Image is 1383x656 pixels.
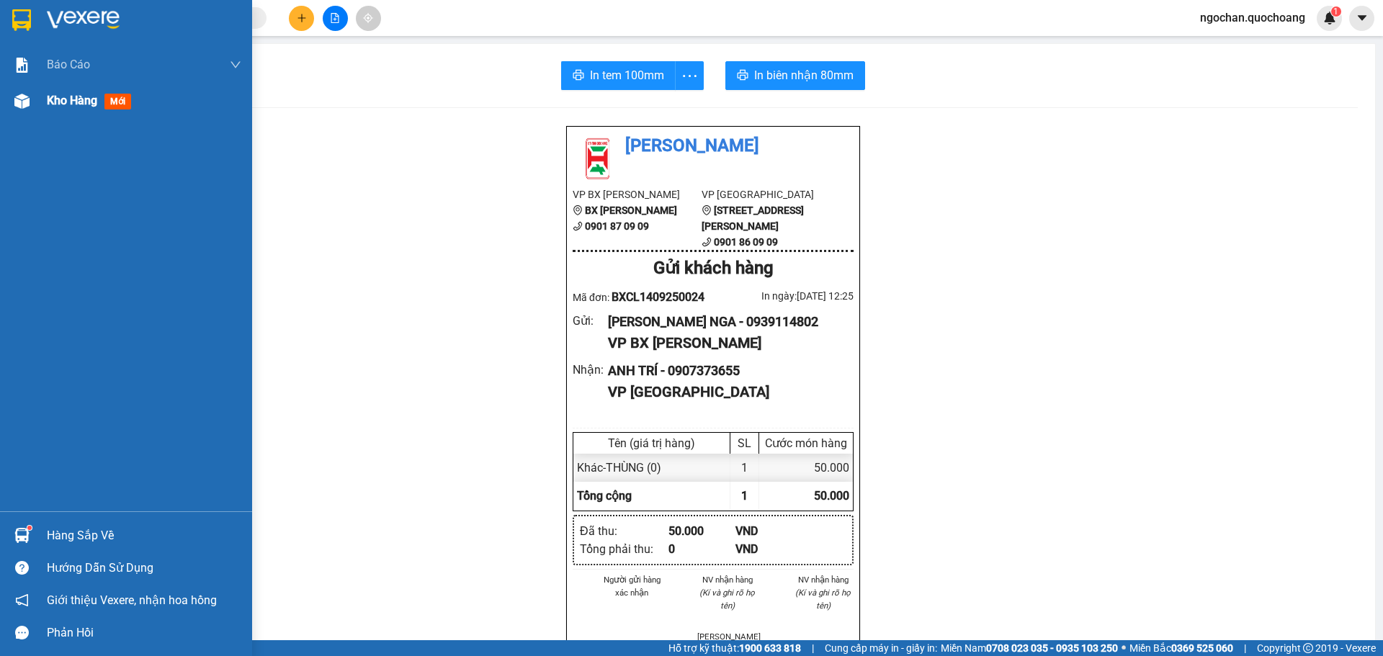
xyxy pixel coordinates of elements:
div: 1 [730,454,759,482]
span: question-circle [15,561,29,575]
div: Hướng dẫn sử dụng [47,557,241,579]
span: Gửi: [12,14,35,29]
div: Mã đơn: [573,288,713,306]
strong: 0369 525 060 [1171,642,1233,654]
button: more [675,61,704,90]
div: 0 [668,540,735,558]
div: ANH TRÍ - 0907373655 [608,361,842,381]
button: printerIn tem 100mm [561,61,676,90]
div: 50.000 [759,454,853,482]
span: caret-down [1356,12,1369,24]
li: [PERSON_NAME] [573,132,854,160]
li: NV nhận hàng [792,573,854,586]
div: Cước món hàng [763,436,849,450]
b: BX [PERSON_NAME] [585,205,677,216]
li: Người gửi hàng xác nhận [601,573,663,599]
button: printerIn biên nhận 80mm [725,61,865,90]
span: 50.000 [814,489,849,503]
b: 0901 87 09 09 [585,220,649,232]
span: Tổng cộng [577,489,632,503]
img: warehouse-icon [14,94,30,109]
span: phone [573,221,583,231]
span: aim [363,13,373,23]
span: printer [737,69,748,83]
span: plus [297,13,307,23]
i: (Kí và ghi rõ họ tên) [699,588,755,611]
span: copyright [1303,643,1313,653]
img: warehouse-icon [14,528,30,543]
button: plus [289,6,314,31]
span: Miền Bắc [1129,640,1233,656]
span: printer [573,69,584,83]
span: In tem 100mm [590,66,664,84]
span: ngochan.quochoang [1189,9,1317,27]
div: SL [734,436,755,450]
div: Phản hồi [47,622,241,644]
span: Nhận: [138,12,172,27]
span: more [676,67,703,85]
div: 0939114802 [12,81,127,102]
div: Hàng sắp về [47,525,241,547]
div: VP [GEOGRAPHIC_DATA] [608,381,842,403]
div: Đã thu : [580,522,668,540]
span: Khác - THÙNG (0) [577,461,661,475]
button: aim [356,6,381,31]
div: ANH TRÍ [138,45,284,62]
span: environment [573,205,583,215]
button: file-add [323,6,348,31]
img: logo.jpg [573,132,623,183]
span: phone [702,237,712,247]
img: logo-vxr [12,9,31,31]
span: Giới thiệu Vexere, nhận hoa hồng [47,591,217,609]
div: Tổng phải thu : [580,540,668,558]
strong: 0708 023 035 - 0935 103 250 [986,642,1118,654]
div: Gửi : [573,312,608,330]
span: notification [15,593,29,607]
span: mới [104,94,131,109]
span: Kho hàng [47,94,97,107]
button: caret-down [1349,6,1374,31]
div: In ngày: [DATE] 12:25 [713,288,854,304]
sup: 1 [27,526,32,530]
li: VP [GEOGRAPHIC_DATA] [702,187,831,202]
span: Cung cấp máy in - giấy in: [825,640,937,656]
span: Báo cáo [47,55,90,73]
li: NV nhận hàng [697,573,758,586]
span: environment [702,205,712,215]
span: ⚪️ [1122,645,1126,651]
div: VND [735,540,802,558]
div: 50.000 [668,522,735,540]
span: down [230,59,241,71]
span: Hỗ trợ kỹ thuật: [668,640,801,656]
div: VND [735,522,802,540]
div: Tên (giá trị hàng) [577,436,726,450]
div: [PERSON_NAME] NGA [12,47,127,81]
li: VP BX [PERSON_NAME] [573,187,702,202]
img: solution-icon [14,58,30,73]
b: [STREET_ADDRESS][PERSON_NAME] [702,205,804,232]
strong: 1900 633 818 [739,642,801,654]
div: 0907373655 [138,62,284,82]
span: | [812,640,814,656]
div: Nhận : [573,361,608,379]
div: [PERSON_NAME] NGA - 0939114802 [608,312,842,332]
li: [PERSON_NAME] [697,630,758,643]
b: 0901 86 09 09 [714,236,778,248]
span: | [1244,640,1246,656]
div: [GEOGRAPHIC_DATA] [138,12,284,45]
span: 1 [741,489,748,503]
img: icon-new-feature [1323,12,1336,24]
span: message [15,626,29,639]
span: 1 [1333,6,1338,17]
span: BXCL1409250024 [612,290,704,304]
sup: 1 [1331,6,1341,17]
i: (Kí và ghi rõ họ tên) [795,588,851,611]
span: file-add [330,13,340,23]
div: Gửi khách hàng [573,255,854,282]
div: BX [PERSON_NAME] [12,12,127,47]
div: VP BX [PERSON_NAME] [608,332,842,354]
span: Miền Nam [941,640,1118,656]
span: In biên nhận 80mm [754,66,854,84]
